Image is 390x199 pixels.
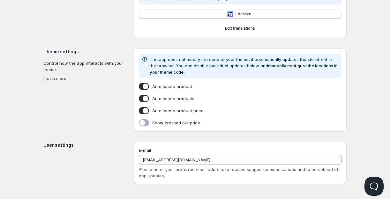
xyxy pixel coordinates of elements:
[152,83,192,90] span: Auto locate product
[152,95,194,102] span: Auto locate products
[139,167,338,178] span: Please enter your preferred email address to receive support communications and to be notified of...
[227,11,233,17] img: Localize
[43,48,129,55] h3: Theme settings
[364,177,384,196] iframe: Help Scout Beacon - Open
[152,120,200,126] span: Show crossed out price
[150,63,338,75] a: manually configure the locations in your theme code.
[43,76,66,81] a: Learn more
[225,26,255,31] span: Edit translations
[236,11,251,17] span: Localize
[43,142,129,148] h3: User settings
[150,56,339,75] p: The app does not modify the code of your theme, it automatically updates the storefront in the br...
[139,148,151,153] span: E-mail
[139,24,341,33] button: Edit translations
[43,60,129,73] p: Control how the app interacts with your theme.
[139,10,341,18] button: LocalizeLocalize
[152,107,204,114] span: Auto locate product price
